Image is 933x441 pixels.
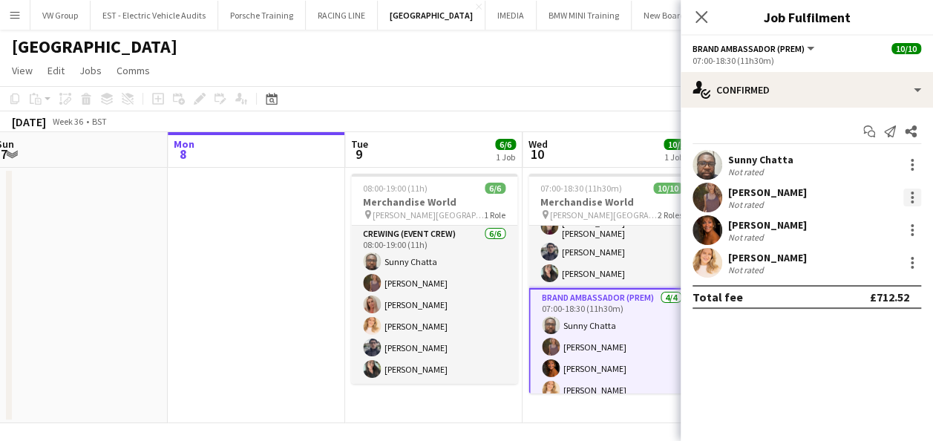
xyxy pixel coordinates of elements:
button: EST - Electric Vehicle Audits [91,1,218,30]
h3: Merchandise World [351,195,517,209]
span: 07:00-18:30 (11h30m) [540,183,622,194]
a: Edit [42,61,71,80]
div: £712.52 [870,290,909,304]
button: IMEDIA [485,1,537,30]
div: [PERSON_NAME] [728,251,807,264]
div: Sunny Chatta [728,153,793,166]
span: 10/10 [653,183,683,194]
app-card-role: Brand Ambassador (Prem)4/407:00-18:30 (11h30m)Sunny Chatta[PERSON_NAME][PERSON_NAME][PERSON_NAME] [528,288,695,406]
span: Week 36 [49,116,86,127]
span: Wed [528,137,548,151]
span: 6/6 [495,139,516,150]
span: Jobs [79,64,102,77]
button: BMW MINI Training [537,1,632,30]
span: View [12,64,33,77]
span: 8 [171,146,194,163]
button: [GEOGRAPHIC_DATA] [378,1,485,30]
div: Confirmed [681,72,933,108]
span: [PERSON_NAME][GEOGRAPHIC_DATA], [GEOGRAPHIC_DATA] [550,209,658,220]
h3: Job Fulfilment [681,7,933,27]
span: Brand Ambassador (Prem) [693,43,805,54]
span: 10/10 [891,43,921,54]
app-job-card: 07:00-18:30 (11h30m)10/10Merchandise World [PERSON_NAME][GEOGRAPHIC_DATA], [GEOGRAPHIC_DATA]2 Rol... [528,174,695,393]
span: Mon [174,137,194,151]
span: 10 [526,146,548,163]
h3: Merchandise World [528,195,695,209]
a: View [6,61,39,80]
div: [PERSON_NAME] [728,218,807,232]
h1: [GEOGRAPHIC_DATA] [12,36,177,58]
button: New Board [632,1,698,30]
div: 1 Job [496,151,515,163]
span: Comms [117,64,150,77]
div: [DATE] [12,114,46,129]
app-card-role: Crewing (Event Crew)6/608:00-19:00 (11h)Sunny Chatta[PERSON_NAME][PERSON_NAME][PERSON_NAME][PERSO... [351,226,517,384]
span: Tue [351,137,368,151]
div: Not rated [728,232,767,243]
div: Not rated [728,166,767,177]
button: Brand Ambassador (Prem) [693,43,816,54]
span: 1 Role [484,209,505,220]
span: 08:00-19:00 (11h) [363,183,428,194]
div: Not rated [728,199,767,210]
span: 10/10 [664,139,693,150]
div: 1 Job [664,151,693,163]
div: Not rated [728,264,767,275]
a: Jobs [73,61,108,80]
div: BST [92,116,107,127]
span: 6/6 [485,183,505,194]
button: RACING LINE [306,1,378,30]
a: Comms [111,61,156,80]
app-job-card: 08:00-19:00 (11h)6/6Merchandise World [PERSON_NAME][GEOGRAPHIC_DATA], [GEOGRAPHIC_DATA]1 RoleCrew... [351,174,517,384]
span: 2 Roles [658,209,683,220]
span: [PERSON_NAME][GEOGRAPHIC_DATA], [GEOGRAPHIC_DATA] [373,209,484,220]
button: Porsche Training [218,1,306,30]
div: [PERSON_NAME] [728,186,807,199]
span: 9 [349,146,368,163]
div: 07:00-18:30 (11h30m) [693,55,921,66]
div: Total fee [693,290,743,304]
span: Edit [48,64,65,77]
button: VW Group [30,1,91,30]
